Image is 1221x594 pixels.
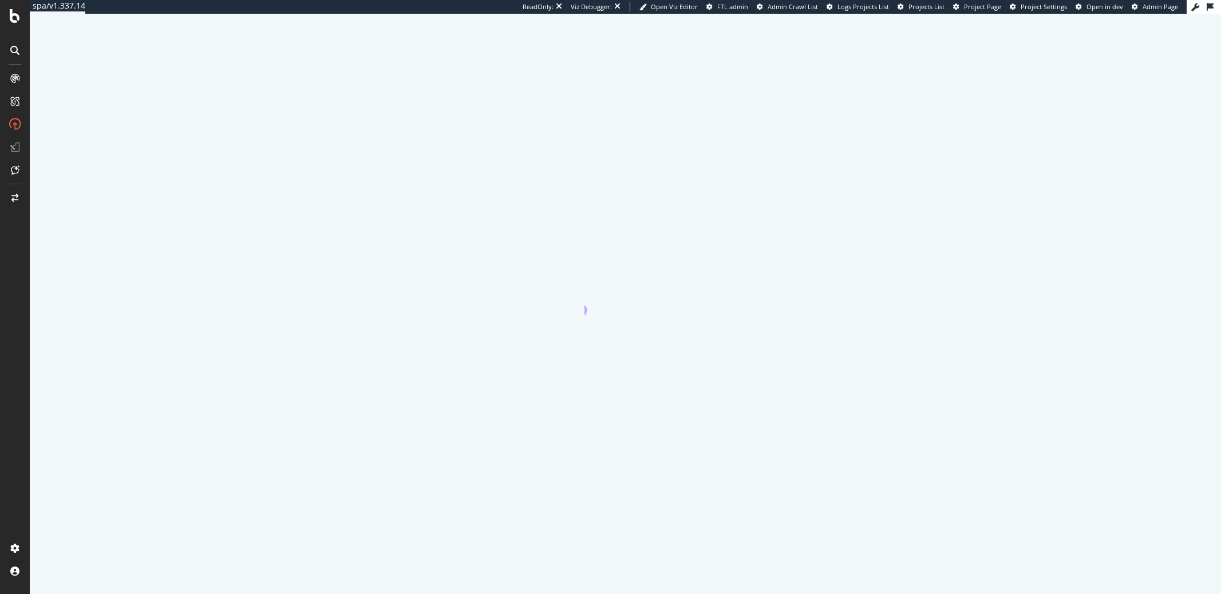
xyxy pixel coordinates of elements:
[827,2,889,11] a: Logs Projects List
[964,2,1001,11] span: Project Page
[571,2,612,11] div: Viz Debugger:
[639,2,698,11] a: Open Viz Editor
[1143,2,1178,11] span: Admin Page
[1021,2,1067,11] span: Project Settings
[1086,2,1123,11] span: Open in dev
[1076,2,1123,11] a: Open in dev
[898,2,945,11] a: Projects List
[717,2,748,11] span: FTL admin
[908,2,945,11] span: Projects List
[584,274,667,315] div: animation
[1010,2,1067,11] a: Project Settings
[837,2,889,11] span: Logs Projects List
[953,2,1001,11] a: Project Page
[757,2,818,11] a: Admin Crawl List
[1132,2,1178,11] a: Admin Page
[706,2,748,11] a: FTL admin
[523,2,554,11] div: ReadOnly:
[651,2,698,11] span: Open Viz Editor
[768,2,818,11] span: Admin Crawl List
